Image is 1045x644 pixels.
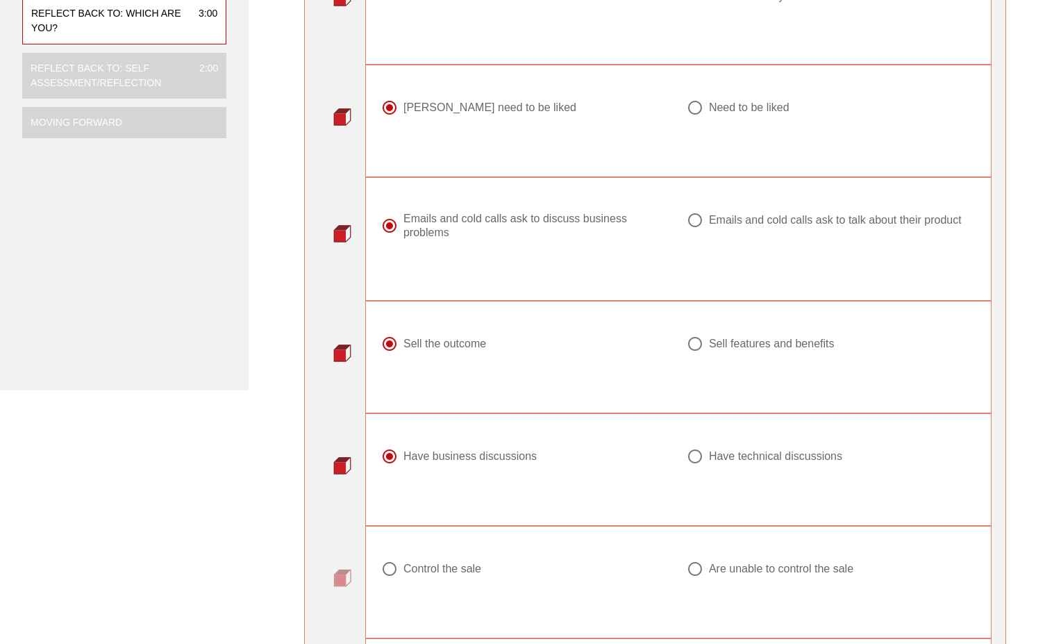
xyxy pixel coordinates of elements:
img: question-bullet-actve.png [333,108,351,126]
img: question-bullet-actve.png [333,224,351,242]
div: Moving Forward [31,115,122,130]
div: Have technical discussions [709,449,842,463]
img: question-bullet.png [333,569,351,587]
div: Have business discussions [403,449,537,463]
div: Reflect back to: WHICH ARE YOU? [31,6,187,35]
div: Control the sale [403,562,481,576]
div: Emails and cold calls ask to talk about their product [709,213,962,227]
div: Are unable to control the sale [709,562,853,576]
div: 3:00 [187,6,217,35]
div: Sell features and benefits [709,337,835,351]
div: Sell the outcome [403,337,486,351]
div: [PERSON_NAME] need to be liked [403,101,576,115]
img: question-bullet-actve.png [333,344,351,362]
div: Need to be liked [709,101,789,115]
div: Emails and cold calls ask to discuss business problems [403,212,659,240]
div: Reflect back to: Self Assessment/Reflection [31,61,188,90]
div: 2:00 [188,61,218,90]
img: question-bullet-actve.png [333,456,351,474]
